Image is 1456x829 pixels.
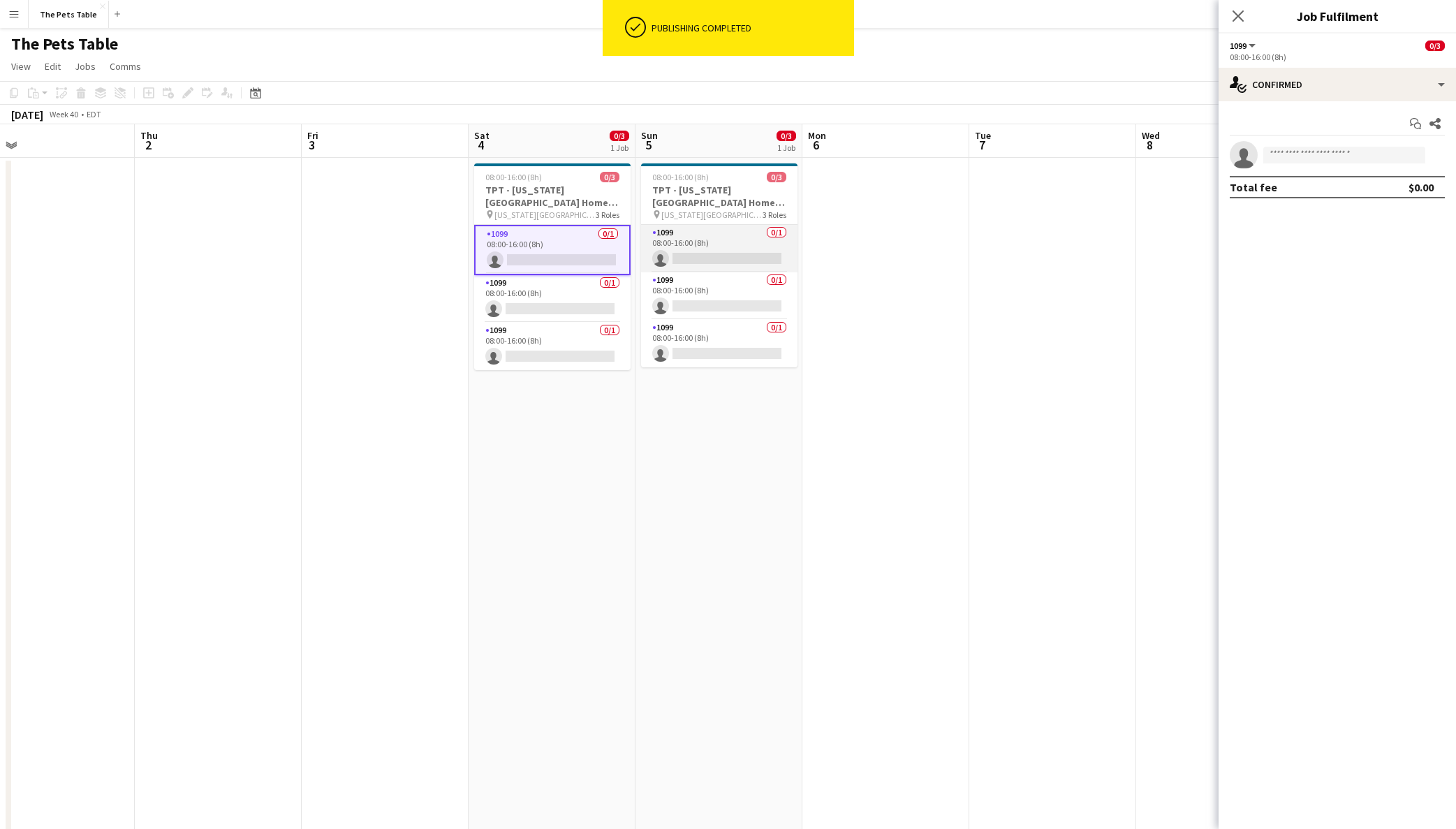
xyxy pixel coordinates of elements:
app-job-card: 08:00-16:00 (8h)0/3TPT - [US_STATE][GEOGRAPHIC_DATA] Home Show [US_STATE][GEOGRAPHIC_DATA]3 Roles... [474,163,631,370]
span: Week 40 [46,109,81,119]
span: 3 Roles [763,210,786,220]
div: Total fee [1230,180,1277,194]
span: [US_STATE][GEOGRAPHIC_DATA] [661,210,763,220]
span: 0/3 [610,131,629,141]
span: Sun [641,129,658,142]
a: Comms [104,57,147,75]
span: 5 [639,137,658,153]
a: Edit [39,57,66,75]
div: $0.00 [1409,180,1434,194]
span: 6 [806,137,826,153]
span: Edit [45,60,61,73]
div: 1 Job [777,142,795,153]
h3: TPT - [US_STATE][GEOGRAPHIC_DATA] Home Show [641,184,797,209]
span: Tue [975,129,991,142]
span: Sat [474,129,490,142]
span: 08:00-16:00 (8h) [485,172,542,182]
app-card-role: 10990/108:00-16:00 (8h) [474,275,631,323]
span: 3 [305,137,318,153]
span: View [11,60,31,73]
app-card-role: 10990/108:00-16:00 (8h) [641,225,797,272]
div: Confirmed [1219,68,1456,101]
span: 0/3 [1425,41,1445,51]
button: 1099 [1230,41,1258,51]
div: 1 Job [610,142,628,153]
span: 0/3 [767,172,786,182]
h3: Job Fulfilment [1219,7,1456,25]
span: 1099 [1230,41,1247,51]
span: 0/3 [600,172,619,182]
app-card-role: 10990/108:00-16:00 (8h) [641,272,797,320]
span: 4 [472,137,490,153]
span: 2 [138,137,158,153]
app-card-role: 10990/108:00-16:00 (8h) [474,225,631,275]
div: 08:00-16:00 (8h) [1230,52,1445,62]
span: 0/3 [777,131,796,141]
span: 08:00-16:00 (8h) [652,172,709,182]
h3: TPT - [US_STATE][GEOGRAPHIC_DATA] Home Show [474,184,631,209]
h1: The Pets Table [11,34,118,54]
button: The Pets Table [29,1,109,28]
span: [US_STATE][GEOGRAPHIC_DATA] [494,210,596,220]
span: Wed [1142,129,1160,142]
span: 3 Roles [596,210,619,220]
span: 7 [973,137,991,153]
span: 8 [1140,137,1160,153]
span: Thu [140,129,158,142]
span: Comms [110,60,141,73]
app-job-card: 08:00-16:00 (8h)0/3TPT - [US_STATE][GEOGRAPHIC_DATA] Home Show [US_STATE][GEOGRAPHIC_DATA]3 Roles... [641,163,797,367]
a: Jobs [69,57,101,75]
div: [DATE] [11,108,43,122]
span: Jobs [75,60,96,73]
app-card-role: 10990/108:00-16:00 (8h) [641,320,797,367]
a: View [6,57,36,75]
div: EDT [87,109,101,119]
span: Fri [307,129,318,142]
div: Publishing completed [652,22,848,34]
span: Mon [808,129,826,142]
app-card-role: 10990/108:00-16:00 (8h) [474,323,631,370]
